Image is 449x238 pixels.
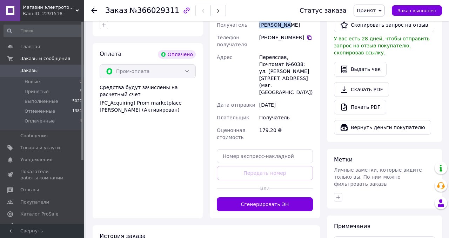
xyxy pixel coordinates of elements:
[100,51,121,57] span: Оплата
[20,223,46,229] span: Аналитика
[105,6,127,15] span: Заказ
[217,127,245,140] span: Оценочная стоимость
[20,44,40,50] span: Главная
[25,79,40,85] span: Новые
[334,18,434,32] button: Скопировать запрос на отзыв
[72,108,82,114] span: 1381
[25,118,55,124] span: Оплаченные
[100,84,196,113] div: Средства будут зачислены на расчетный счет
[334,223,370,230] span: Примечания
[217,54,232,60] span: Адрес
[334,36,430,55] span: У вас есть 28 дней, чтобы отправить запрос на отзыв покупателю, скопировав ссылку.
[72,98,82,105] span: 5020
[217,22,247,28] span: Получатель
[25,98,58,105] span: Выполненные
[80,88,82,95] span: 5
[25,108,55,114] span: Отмененные
[258,99,314,111] div: [DATE]
[91,7,97,14] div: Вернуться назад
[80,118,82,124] span: 4
[217,102,255,108] span: Дата отправки
[357,8,376,13] span: Принят
[260,185,269,192] span: или
[25,88,49,95] span: Принятые
[20,168,65,181] span: Показатели работы компании
[300,7,347,14] div: Статус заказа
[20,55,70,62] span: Заказы и сообщения
[217,115,249,120] span: Плательщик
[23,11,84,17] div: Ваш ID: 2291518
[258,19,314,31] div: [PERSON_NAME]
[20,133,48,139] span: Сообщения
[20,67,38,74] span: Заказы
[258,51,314,99] div: Переяслав, Почтомат №6038: ул. [PERSON_NAME][STREET_ADDRESS] (маг. [GEOGRAPHIC_DATA])
[4,25,83,37] input: Поиск
[392,5,442,16] button: Заказ выполнен
[158,50,196,59] div: Оплачено
[20,157,52,163] span: Уведомления
[334,82,389,97] a: Скачать PDF
[217,35,247,47] span: Телефон получателя
[129,6,179,15] span: №366029311
[258,124,314,144] div: 179.20 ₴
[334,167,422,187] span: Личные заметки, которые видите только вы. По ним можно фильтровать заказы
[80,79,82,85] span: 0
[334,62,387,77] button: Выдать чек
[258,111,314,124] div: Получатель
[217,149,313,163] input: Номер экспресс-накладной
[334,120,431,135] button: Вернуть деньги покупателю
[20,145,60,151] span: Товары и услуги
[259,34,313,41] div: [PHONE_NUMBER]
[397,8,436,13] span: Заказ выполнен
[20,199,49,205] span: Покупатели
[100,99,196,113] div: [FC_Acquiring] Prom marketplace [PERSON_NAME] (Активирован)
[334,156,353,163] span: Метки
[334,100,386,114] a: Печать PDF
[20,211,58,217] span: Каталог ProSale
[20,187,39,193] span: Отзывы
[217,197,313,211] button: Сгенерировать ЭН
[23,4,75,11] span: Магазин электротоваров "Electro-kr"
